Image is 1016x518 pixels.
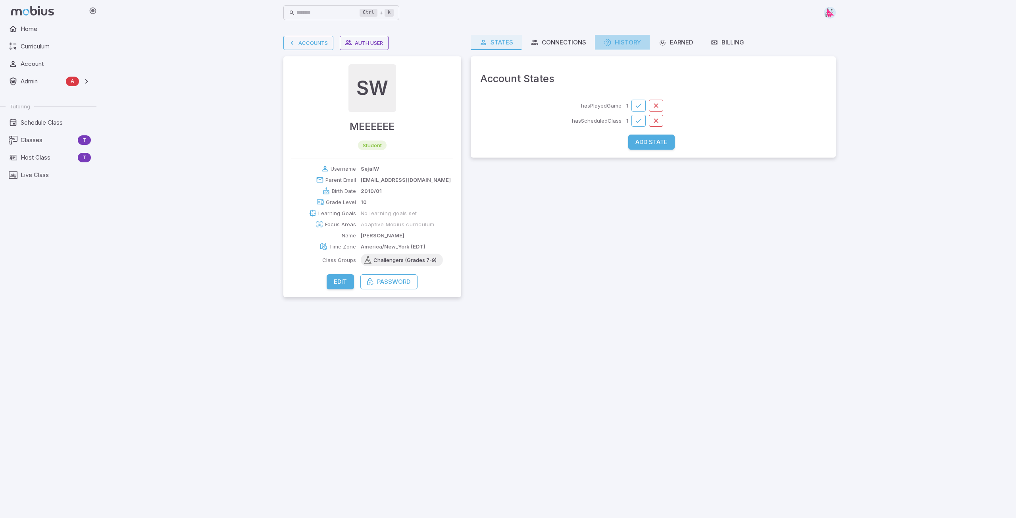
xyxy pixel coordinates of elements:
[628,135,675,150] button: Add State
[360,9,377,17] kbd: Ctrl
[361,221,434,228] span: Adaptive Mobius curriculum
[327,274,354,289] button: Edit
[385,9,394,17] kbd: k
[572,117,622,125] p: hasScheduledClass
[358,141,387,149] span: student
[10,103,30,110] span: Tutoring
[331,165,356,173] p: Username
[322,256,356,264] p: Class Groups
[361,210,417,217] span: No learning goals set
[21,77,63,86] span: Admin
[480,71,826,87] h4: Account States
[350,118,394,134] h4: MEEEEEE
[361,231,404,239] p: [PERSON_NAME]
[604,38,641,47] div: History
[360,274,418,289] button: Password
[348,64,396,112] div: SW
[361,187,382,195] p: 2010/01
[332,187,356,195] p: Birth Date
[66,77,79,85] span: A
[361,176,451,184] p: [EMAIL_ADDRESS][DOMAIN_NAME]
[21,136,75,144] span: Classes
[340,36,389,50] button: Auth User
[658,38,693,47] div: Earned
[649,100,663,112] button: Remove hasPlayedGame state
[361,165,379,173] p: SejalW
[21,25,91,33] span: Home
[626,117,628,125] p: 1
[326,198,356,206] p: Grade Level
[325,176,356,184] p: Parent Email
[342,231,356,239] p: Name
[631,100,646,112] button: Update hasPlayedGame state
[360,8,394,17] div: +
[21,60,91,68] span: Account
[318,209,356,217] p: Learning Goals
[21,42,91,51] span: Curriculum
[626,102,628,110] p: 1
[21,153,75,162] span: Host Class
[479,38,513,47] div: States
[710,38,744,47] div: Billing
[325,220,356,228] p: Focus Areas
[283,36,333,50] a: Accounts
[631,115,646,127] button: Update hasScheduledClass state
[78,136,91,144] span: T
[329,243,356,250] p: Time Zone
[581,102,622,110] p: hasPlayedGame
[361,198,367,206] p: 10
[824,7,836,19] img: right-triangle.svg
[367,256,443,264] span: Challengers (Grades 7-9)
[531,38,586,47] div: Connections
[21,171,91,179] span: Live Class
[649,115,663,127] button: Remove hasScheduledClass state
[78,154,91,162] span: T
[21,118,91,127] span: Schedule Class
[361,243,425,250] p: America/New_York (EDT)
